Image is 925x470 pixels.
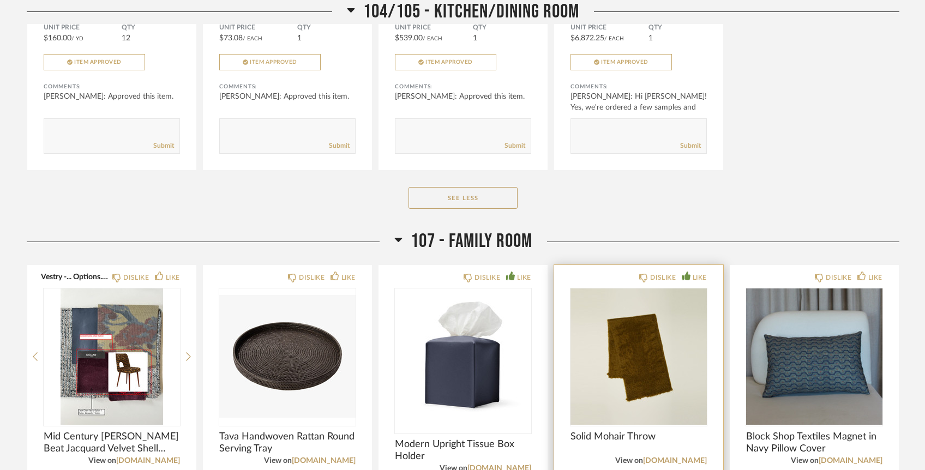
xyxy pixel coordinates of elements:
[425,59,473,65] span: Item Approved
[395,81,531,92] div: Comments:
[44,81,180,92] div: Comments:
[219,81,356,92] div: Comments:
[122,34,130,42] span: 12
[44,23,122,32] span: Unit Price
[116,457,180,465] a: [DOMAIN_NAME]
[219,431,356,455] span: Tava Handwoven Rattan Round Serving Tray
[395,438,531,462] span: Modern Upright Tissue Box Holder
[746,431,882,455] span: Block Shop Textiles Magnet in Navy Pillow Cover
[604,36,624,41] span: / Each
[74,59,122,65] span: Item Approved
[570,91,707,124] div: [PERSON_NAME]: Hi [PERSON_NAME]! Yes, we're ordered a few samples and will let you ...
[123,272,149,283] div: DISLIKE
[250,59,297,65] span: Item Approved
[44,91,180,102] div: [PERSON_NAME]: Approved this item.
[615,457,643,465] span: View on
[395,23,473,32] span: Unit Price
[474,272,500,283] div: DISLIKE
[44,54,145,70] button: Item Approved
[819,457,882,465] a: [DOMAIN_NAME]
[219,54,321,70] button: Item Approved
[299,272,325,283] div: DISLIKE
[329,141,350,150] a: Submit
[219,91,356,102] div: [PERSON_NAME]: Approved this item.
[826,272,851,283] div: DISLIKE
[473,34,477,42] span: 1
[473,23,531,32] span: QTY
[650,272,676,283] div: DISLIKE
[122,23,180,32] span: QTY
[44,288,180,425] img: undefined
[868,272,882,283] div: LIKE
[570,34,604,42] span: $6,872.25
[292,457,356,465] a: [DOMAIN_NAME]
[297,34,302,42] span: 1
[395,288,531,425] img: undefined
[264,457,292,465] span: View on
[570,431,707,443] span: Solid Mohair Throw
[44,34,71,42] span: $160.00
[219,288,356,425] img: undefined
[504,141,525,150] a: Submit
[395,288,531,425] div: 0
[153,141,174,150] a: Submit
[395,91,531,102] div: [PERSON_NAME]: Approved this item.
[243,36,262,41] span: / Each
[648,23,707,32] span: QTY
[44,431,180,455] span: Mid Century [PERSON_NAME] Beat Jacquard Velvet Shell Chair, [GEOGRAPHIC_DATA], 1960s
[570,288,707,425] img: undefined
[409,187,518,209] button: See Less
[570,23,648,32] span: Unit Price
[680,141,701,150] a: Submit
[643,457,707,465] a: [DOMAIN_NAME]
[341,272,356,283] div: LIKE
[423,36,442,41] span: / Each
[41,272,109,281] button: Vestry -... Options.pdf
[791,457,819,465] span: View on
[395,34,423,42] span: $539.00
[395,54,496,70] button: Item Approved
[570,81,707,92] div: Comments:
[693,272,707,283] div: LIKE
[570,54,672,70] button: Item Approved
[648,34,653,42] span: 1
[517,272,531,283] div: LIKE
[411,230,532,253] span: 107 - Family Room
[71,36,83,41] span: / YD
[219,23,297,32] span: Unit Price
[746,288,882,425] img: undefined
[166,272,180,283] div: LIKE
[601,59,648,65] span: Item Approved
[88,457,116,465] span: View on
[219,34,243,42] span: $73.08
[297,23,356,32] span: QTY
